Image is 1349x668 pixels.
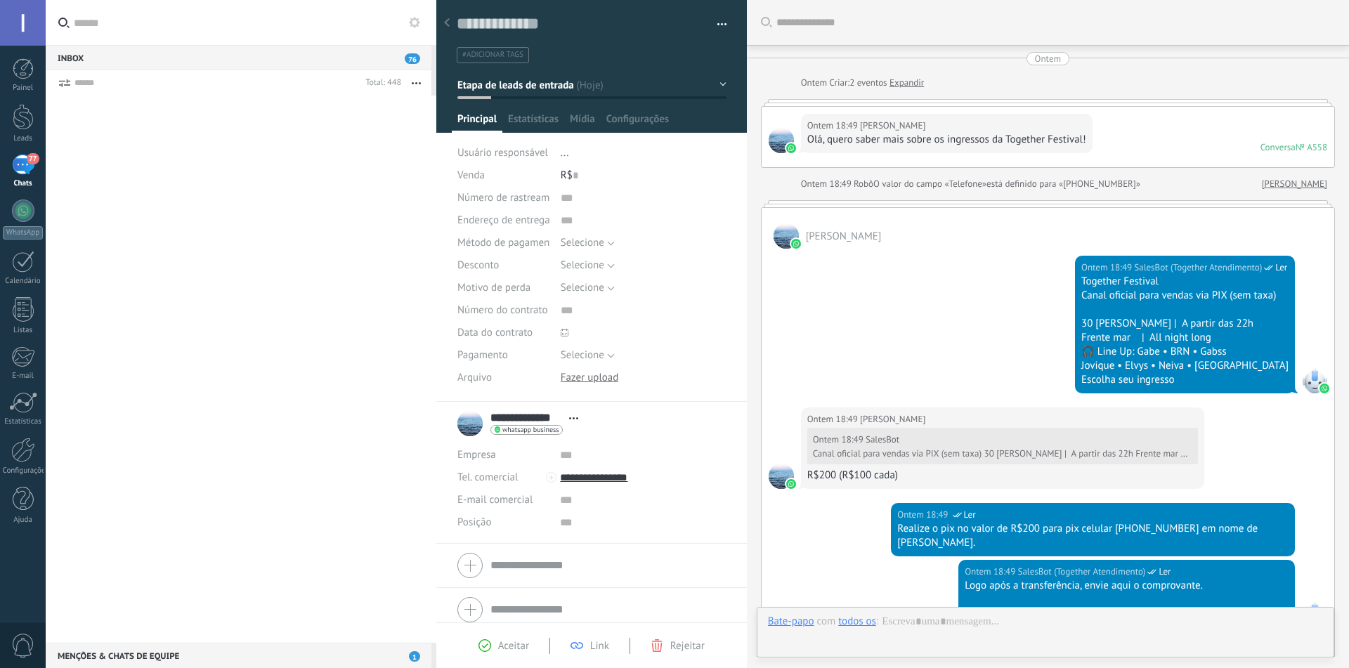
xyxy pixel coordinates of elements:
[3,372,44,381] div: E-mail
[3,179,44,188] div: Chats
[786,479,796,489] img: waba.svg
[457,282,530,293] span: Motivo de perda
[965,579,1289,593] div: Logo após a transferência, envie aqui o comprovante.
[561,232,615,254] button: Selecione
[3,226,43,240] div: WhatsApp
[769,464,794,489] span: Igor Fernandes
[561,348,604,362] span: Selecione
[876,615,878,629] span: :
[409,651,420,662] span: 1
[860,412,925,426] span: Igor Fernandes
[457,164,550,187] div: Venda
[405,53,420,64] span: 76
[1319,384,1329,393] img: waba.svg
[457,305,548,315] span: Número do contrato
[1035,52,1061,65] div: Ontem
[817,615,836,629] span: com
[1081,261,1134,275] div: Ontem 18:49
[561,281,604,294] span: Selecione
[457,277,550,299] div: Motivo de perda
[457,444,549,466] div: Empresa
[457,350,508,360] span: Pagamento
[866,433,899,445] span: SalesBot
[457,489,533,511] button: E-mail comercial
[849,76,887,90] span: 2 eventos
[457,493,533,506] span: E-mail comercial
[873,177,986,191] span: O valor do campo «Telefone»
[457,260,499,270] span: Desconto
[807,469,1199,483] div: R$200 (R$100 cada)
[897,522,1289,550] div: Realize o pix no valor de R$200 para pix celular [PHONE_NUMBER] em nome de [PERSON_NAME].
[457,254,550,277] div: Desconto
[897,508,950,522] div: Ontem 18:49
[457,299,550,322] div: Número do contrato
[3,516,44,525] div: Ajuda
[889,76,924,90] a: Expandir
[457,187,550,209] div: Número de rastreamento
[457,146,548,159] span: Usuário responsável
[561,258,604,272] span: Selecione
[670,639,705,653] span: Rejeitar
[502,426,559,433] span: whatsapp business
[1081,317,1289,331] div: 30 [PERSON_NAME] | A partir das 22h
[498,639,529,653] span: Aceitar
[457,372,492,383] span: Arquivo
[1296,141,1327,153] div: № A558
[508,112,559,133] span: Estatísticas
[1302,602,1327,627] span: SalesBot
[457,517,491,528] span: Posição
[457,232,550,254] div: Método de pagamento
[1081,331,1289,345] div: Frente mar | All night long
[786,143,796,153] img: waba.svg
[1134,261,1262,275] span: SalesBot (Together Atendimento)
[813,448,1190,459] div: Canal oficial para vendas via PIX (sem taxa) 30 [PERSON_NAME] | A partir das 22h Frente mar | All...
[590,639,609,653] span: Link
[457,215,550,225] span: Endereço de entrega
[807,119,860,133] div: Ontem 18:49
[1159,565,1171,579] span: Ler
[3,466,44,476] div: Configurações
[854,178,873,190] span: Robô
[457,237,559,248] span: Método de pagamento
[457,344,550,367] div: Pagamento
[964,508,976,522] span: Ler
[791,239,801,249] img: waba.svg
[457,367,550,389] div: Arquivo
[1302,368,1327,393] span: SalesBot
[561,254,615,277] button: Selecione
[1081,345,1289,359] div: 🎧 Line Up: Gabe • BRN • Gabss
[457,192,570,203] span: Número de rastreamento
[965,565,1017,579] div: Ontem 18:49
[606,112,669,133] span: Configurações
[27,153,39,164] span: 77
[860,119,925,133] span: Igor Fernandes
[561,146,569,159] span: ...
[1260,141,1296,153] div: Conversa
[838,615,876,627] div: todos os
[46,45,431,70] div: Inbox
[457,327,533,338] span: Data do contrato
[1081,359,1289,373] div: Jovique • Elvys • Neiva • [GEOGRAPHIC_DATA]
[1081,289,1289,303] div: Canal oficial para vendas via PIX (sem taxa)
[807,412,860,426] div: Ontem 18:49
[570,112,595,133] span: Mídia
[3,417,44,426] div: Estatísticas
[561,344,615,367] button: Selecione
[1262,177,1327,191] a: [PERSON_NAME]
[801,76,925,90] div: Criar:
[801,177,854,191] div: Ontem 18:49
[561,236,604,249] span: Selecione
[1081,373,1289,387] div: Escolha seu ingresso
[3,277,44,286] div: Calendário
[1081,275,1289,289] div: Together Festival
[3,84,44,93] div: Painel
[3,326,44,335] div: Listas
[807,133,1086,147] div: Olá, quero saber mais sobre os ingressos da Together Festival!
[457,466,518,489] button: Tel. comercial
[360,76,401,90] div: Total: 448
[986,177,1140,191] span: está definido para «[PHONE_NUMBER]»
[457,112,497,133] span: Principal
[1275,261,1287,275] span: Ler
[457,142,550,164] div: Usuário responsável
[561,164,726,187] div: R$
